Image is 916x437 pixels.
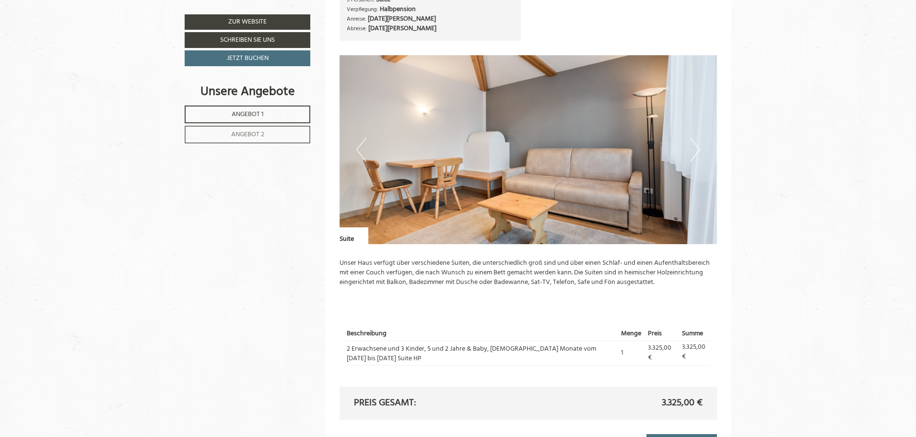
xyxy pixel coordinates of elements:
td: 3.325,00 € [679,341,710,365]
span: 3.325,00 € [662,396,703,410]
span: Angebot 2 [231,129,264,140]
td: 2 Erwachsene und 3 Kinder, 5 und 2 Jahre & Baby, [DEMOGRAPHIC_DATA] Monate vom [DATE] bis [DATE] ... [347,341,618,365]
div: Suite [340,227,368,244]
th: Menge [618,328,645,341]
div: Preis gesamt: [347,396,528,410]
span: Angebot 1 [232,109,264,120]
b: [DATE][PERSON_NAME] [368,13,436,24]
b: [DATE][PERSON_NAME] [368,23,436,34]
th: Summe [679,328,710,341]
a: Zur Website [185,14,310,30]
small: Abreise: [347,24,367,33]
th: Preis [645,328,679,341]
span: 3.325,00 € [648,343,671,363]
button: Next [690,138,700,162]
button: Previous [356,138,366,162]
td: 1 [618,341,645,365]
div: Unsere Angebote [185,83,310,101]
small: Anreise: [347,14,366,24]
th: Beschreibung [347,328,618,341]
b: Halbpension [380,4,416,15]
a: Schreiben Sie uns [185,32,310,48]
img: image [340,55,717,244]
a: Jetzt buchen [185,50,310,66]
small: Verpflegung: [347,5,378,14]
p: Unser Haus verfügt über verschiedene Suiten, die unterschiedlich groß sind und über einen Schlaf-... [340,259,717,287]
